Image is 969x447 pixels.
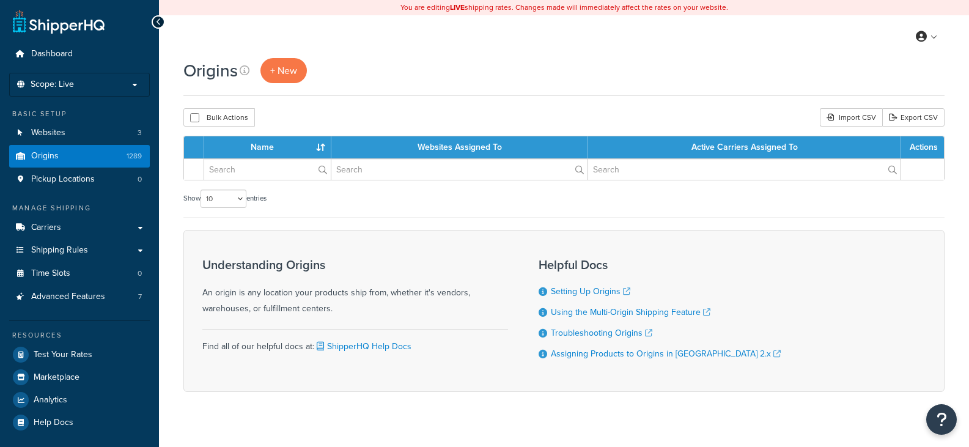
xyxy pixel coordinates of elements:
span: Time Slots [31,268,70,279]
span: Shipping Rules [31,245,88,256]
a: Analytics [9,389,150,411]
button: Bulk Actions [183,108,255,127]
span: 0 [138,174,142,185]
li: Advanced Features [9,286,150,308]
a: Time Slots 0 [9,262,150,285]
span: + New [270,64,297,78]
th: Name [204,136,331,158]
li: Origins [9,145,150,168]
input: Search [588,159,901,180]
button: Open Resource Center [926,404,957,435]
li: Pickup Locations [9,168,150,191]
a: Setting Up Origins [551,285,630,298]
div: Basic Setup [9,109,150,119]
th: Actions [901,136,944,158]
span: 3 [138,128,142,138]
a: Troubleshooting Origins [551,327,652,339]
th: Websites Assigned To [331,136,588,158]
input: Search [204,159,331,180]
span: Help Docs [34,418,73,428]
li: Websites [9,122,150,144]
div: An origin is any location your products ship from, whether it's vendors, warehouses, or fulfillme... [202,258,508,317]
a: ShipperHQ Help Docs [314,340,411,353]
a: Assigning Products to Origins in [GEOGRAPHIC_DATA] 2.x [551,347,781,360]
div: Resources [9,330,150,341]
a: Dashboard [9,43,150,65]
div: Import CSV [820,108,882,127]
span: 1289 [127,151,142,161]
a: Origins 1289 [9,145,150,168]
a: Help Docs [9,412,150,434]
a: Export CSV [882,108,945,127]
span: Pickup Locations [31,174,95,185]
a: Using the Multi-Origin Shipping Feature [551,306,710,319]
input: Search [331,159,588,180]
span: Advanced Features [31,292,105,302]
a: Advanced Features 7 [9,286,150,308]
div: Find all of our helpful docs at: [202,329,508,355]
span: Carriers [31,223,61,233]
a: Test Your Rates [9,344,150,366]
a: ShipperHQ Home [13,9,105,34]
a: Shipping Rules [9,239,150,262]
span: Marketplace [34,372,79,383]
span: Test Your Rates [34,350,92,360]
b: LIVE [450,2,465,13]
label: Show entries [183,190,267,208]
a: Marketplace [9,366,150,388]
select: Showentries [201,190,246,208]
li: Time Slots [9,262,150,285]
a: Websites 3 [9,122,150,144]
h3: Understanding Origins [202,258,508,272]
h3: Helpful Docs [539,258,781,272]
span: Dashboard [31,49,73,59]
div: Manage Shipping [9,203,150,213]
a: Pickup Locations 0 [9,168,150,191]
span: Origins [31,151,59,161]
span: Analytics [34,395,67,405]
h1: Origins [183,59,238,83]
span: Scope: Live [31,79,74,90]
span: 7 [138,292,142,302]
span: 0 [138,268,142,279]
th: Active Carriers Assigned To [588,136,901,158]
span: Websites [31,128,65,138]
a: + New [260,58,307,83]
a: Carriers [9,216,150,239]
